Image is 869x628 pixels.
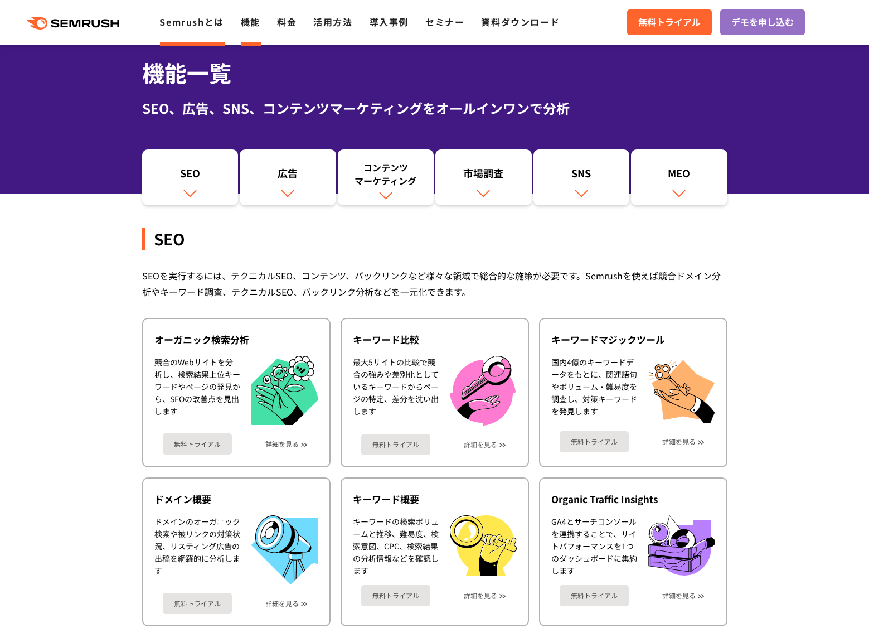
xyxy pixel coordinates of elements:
[313,15,352,28] a: 活用方法
[265,440,299,448] a: 詳細を見る
[154,333,318,346] div: オーガニック検索分析
[159,15,224,28] a: Semrushとは
[533,149,630,205] a: SNS
[245,166,331,185] div: 広告
[560,431,629,452] a: 無料トライアル
[539,166,624,185] div: SNS
[551,492,715,506] div: Organic Traffic Insights
[450,515,517,576] img: キーワード概要
[353,333,517,346] div: キーワード比較
[142,228,727,250] div: SEO
[154,515,240,584] div: ドメインのオーガニック検索や被リンクの対策状況、リスティング広告の出稿を網羅的に分析します
[648,356,715,423] img: キーワードマジックツール
[142,98,727,118] div: SEO、広告、SNS、コンテンツマーケティングをオールインワンで分析
[370,15,409,28] a: 導入事例
[353,492,517,506] div: キーワード概要
[662,592,696,600] a: 詳細を見る
[240,149,336,205] a: 広告
[142,149,239,205] a: SEO
[425,15,464,28] a: セミナー
[154,492,318,506] div: ドメイン概要
[551,356,637,423] div: 国内4億のキーワードデータをもとに、関連語句やボリューム・難易度を調査し、対策キーワードを発見します
[648,515,715,576] img: Organic Traffic Insights
[241,15,260,28] a: 機能
[163,433,232,455] a: 無料トライアル
[551,515,637,577] div: GA4とサーチコンソールを連携することで、サイトパフォーマンスを1つのダッシュボードに集約します
[481,15,560,28] a: 資料ダウンロード
[343,161,429,187] div: コンテンツ マーケティング
[464,441,497,448] a: 詳細を見る
[662,438,696,446] a: 詳細を見る
[464,592,497,600] a: 詳細を見る
[560,585,629,606] a: 無料トライアル
[637,166,722,185] div: MEO
[731,15,794,30] span: デモを申し込む
[338,149,434,205] a: コンテンツマーケティング
[154,356,240,426] div: 競合のWebサイトを分析し、検索結果上位キーワードやページの発見から、SEOの改善点を見出します
[441,166,526,185] div: 市場調査
[251,356,318,426] img: オーガニック検索分析
[720,9,805,35] a: デモを申し込む
[551,333,715,346] div: キーワードマジックツール
[631,149,727,205] a: MEO
[163,593,232,614] a: 無料トライアル
[638,15,701,30] span: 無料トライアル
[353,356,439,426] div: 最大5サイトの比較で競合の強みや差別化としているキーワードからページの特定、差分を洗い出します
[361,434,430,455] a: 無料トライアル
[277,15,297,28] a: 料金
[627,9,712,35] a: 無料トライアル
[148,166,233,185] div: SEO
[142,56,727,89] h1: 機能一覧
[142,268,727,300] div: SEOを実行するには、テクニカルSEO、コンテンツ、バックリンクなど様々な領域で総合的な施策が必要です。Semrushを使えば競合ドメイン分析やキーワード調査、テクニカルSEO、バックリンク分析...
[353,515,439,577] div: キーワードの検索ボリュームと推移、難易度、検索意図、CPC、検索結果の分析情報などを確認します
[435,149,532,205] a: 市場調査
[361,585,430,606] a: 無料トライアル
[251,515,318,584] img: ドメイン概要
[265,600,299,607] a: 詳細を見る
[450,356,516,426] img: キーワード比較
